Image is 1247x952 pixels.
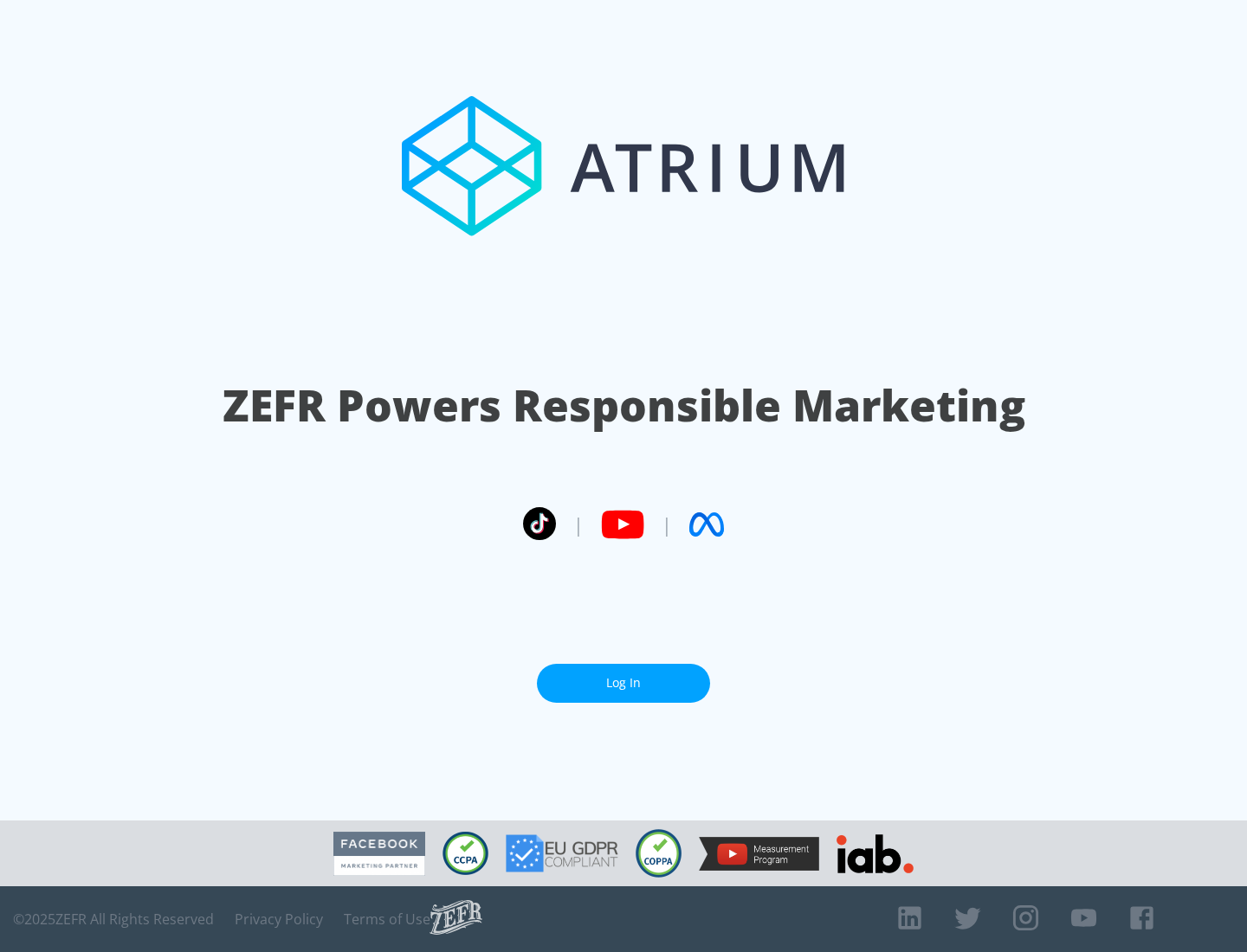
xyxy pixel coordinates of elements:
img: COPPA Compliant [636,829,682,878]
a: Privacy Policy [235,910,323,928]
img: YouTube Measurement Program [699,837,819,871]
img: GDPR Compliant [506,834,618,872]
span: | [662,511,672,537]
a: Log In [537,664,710,703]
a: Terms of Use [344,910,430,928]
img: IAB [837,834,914,873]
span: | [573,511,584,537]
h1: ZEFR Powers Responsible Marketing [223,376,1025,435]
span: © 2025 ZEFR All Rights Reserved [13,910,214,928]
img: CCPA Compliant [443,832,488,875]
img: Facebook Marketing Partner [333,832,425,876]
